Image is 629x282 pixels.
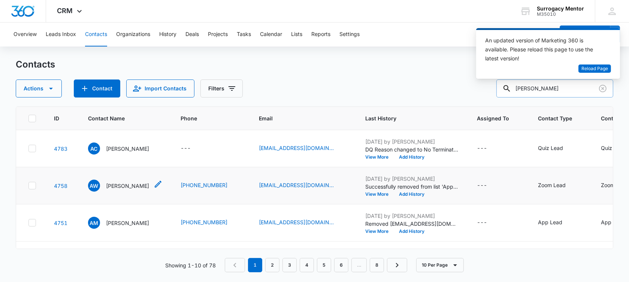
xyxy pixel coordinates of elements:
[259,181,334,189] a: [EMAIL_ADDRESS][DOMAIN_NAME]
[16,79,62,97] button: Actions
[538,218,576,227] div: Contact Type - App Lead - Select to Edit Field
[370,258,384,272] a: Page 8
[394,229,430,234] button: Add History
[181,114,230,122] span: Phone
[597,82,609,94] button: Clear
[88,142,163,154] div: Contact Name - Ashley Critcher - Select to Edit Field
[365,212,459,220] p: [DATE] by [PERSON_NAME]
[477,218,501,227] div: Assigned To - - Select to Edit Field
[365,138,459,145] p: [DATE] by [PERSON_NAME]
[365,114,448,122] span: Last History
[88,217,100,229] span: AM
[88,142,100,154] span: AC
[259,181,347,190] div: Email - MsWilliams.0917@gmail.com - Select to Edit Field
[394,155,430,159] button: Add History
[365,155,394,159] button: View More
[477,181,501,190] div: Assigned To - - Select to Edit Field
[538,144,577,153] div: Contact Type - Quiz Lead - Select to Edit Field
[334,258,348,272] a: Page 6
[54,220,67,226] a: Navigate to contact details page for Ashley Mulkeen-Bey
[538,144,563,152] div: Quiz Lead
[581,65,608,72] span: Reload Page
[578,64,611,73] button: Reload Page
[300,258,314,272] a: Page 4
[159,22,176,46] button: History
[106,182,149,190] p: [PERSON_NAME]
[560,25,610,43] button: Add Contact
[237,22,251,46] button: Tasks
[365,175,459,183] p: [DATE] by [PERSON_NAME]
[85,22,107,46] button: Contacts
[181,144,191,153] div: ---
[88,180,100,192] span: AW
[46,22,76,46] button: Leads Inbox
[537,12,584,17] div: account id
[181,181,241,190] div: Phone - +19193964372 - Select to Edit Field
[538,181,566,189] div: Zoom Lead
[181,181,227,189] a: [PHONE_NUMBER]
[57,7,73,15] span: CRM
[106,219,149,227] p: [PERSON_NAME]
[365,145,459,153] p: DQ Reason changed to No Termination .
[181,218,227,226] a: [PHONE_NUMBER]
[387,258,407,272] a: Next Page
[259,144,334,152] a: [EMAIL_ADDRESS][DOMAIN_NAME]
[538,218,562,226] div: App Lead
[477,144,501,153] div: Assigned To - - Select to Edit Field
[394,192,430,196] button: Add History
[291,22,302,46] button: Lists
[311,22,330,46] button: Reports
[477,114,509,122] span: Assigned To
[260,22,282,46] button: Calendar
[116,22,150,46] button: Organizations
[477,144,487,153] div: ---
[185,22,199,46] button: Deals
[106,145,149,153] p: [PERSON_NAME]
[54,114,59,122] span: ID
[416,258,464,272] button: 10 Per Page
[54,145,67,152] a: Navigate to contact details page for Ashley Critcher
[265,258,279,272] a: Page 2
[16,59,55,70] h1: Contacts
[538,181,579,190] div: Contact Type - Zoom Lead - Select to Edit Field
[485,36,602,63] div: An updated version of Marketing 360 is available. Please reload this page to use the latest version!
[365,220,459,228] p: Removed [EMAIL_ADDRESS][DOMAIN_NAME] from the email marketing list, 'Quiz: Yes (Ongoing) - recrea...
[538,114,572,122] span: Contact Type
[365,183,459,190] p: Successfully removed from list 'App Leads Yes [DATE]'.
[365,229,394,234] button: View More
[496,79,613,97] input: Search Contacts
[282,258,297,272] a: Page 3
[165,261,216,269] p: Showing 1-10 of 78
[200,79,243,97] button: Filters
[88,217,163,229] div: Contact Name - Ashley Mulkeen-Bey - Select to Edit Field
[601,218,620,226] div: App No
[317,258,331,272] a: Page 5
[365,192,394,196] button: View More
[259,218,347,227] div: Email - ashnance1018@gmail.com - Select to Edit Field
[477,181,487,190] div: ---
[181,218,241,227] div: Phone - +12524242992 - Select to Edit Field
[208,22,228,46] button: Projects
[259,144,347,153] div: Email - hicks61ashley3496@gmail.com - Select to Edit Field
[225,258,407,272] nav: Pagination
[13,22,37,46] button: Overview
[126,79,194,97] button: Import Contacts
[477,218,487,227] div: ---
[74,79,120,97] button: Add Contact
[248,258,262,272] em: 1
[54,183,67,189] a: Navigate to contact details page for Ashley Williams
[88,114,152,122] span: Contact Name
[181,144,204,153] div: Phone - - Select to Edit Field
[339,22,360,46] button: Settings
[88,180,163,192] div: Contact Name - Ashley Williams - Select to Edit Field
[259,218,334,226] a: [EMAIL_ADDRESS][DOMAIN_NAME]
[601,144,621,152] div: Quiz No
[259,114,336,122] span: Email
[537,6,584,12] div: account name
